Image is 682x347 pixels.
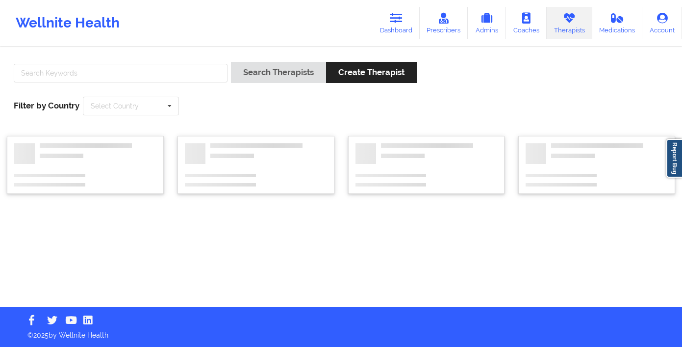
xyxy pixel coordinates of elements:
a: Therapists [547,7,592,39]
a: Dashboard [373,7,420,39]
a: Coaches [506,7,547,39]
input: Search Keywords [14,64,227,82]
a: Account [642,7,682,39]
div: Select Country [91,103,139,109]
a: Admins [468,7,506,39]
a: Report Bug [666,139,682,178]
span: Filter by Country [14,101,79,110]
button: Create Therapist [326,62,417,83]
button: Search Therapists [231,62,326,83]
a: Prescribers [420,7,468,39]
p: © 2025 by Wellnite Health [21,323,661,340]
a: Medications [592,7,643,39]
